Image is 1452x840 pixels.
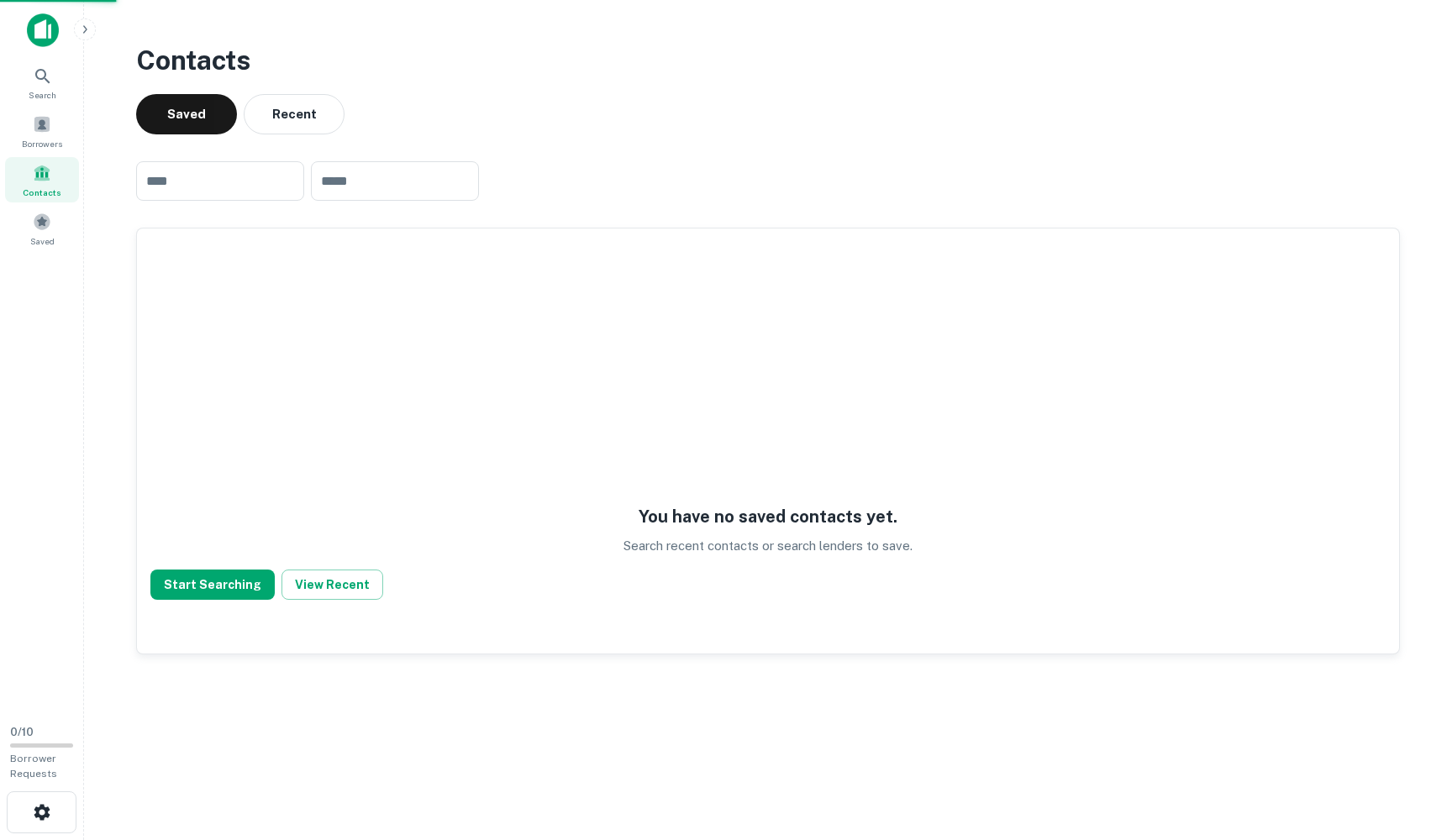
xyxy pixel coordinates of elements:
span: Contacts [23,186,61,199]
a: Saved [5,206,79,251]
button: Start Searching [150,570,275,600]
iframe: Chat Widget [1368,706,1452,786]
img: capitalize-icon.png [27,13,59,47]
span: Borrowers [22,137,62,150]
span: Borrower Requests [10,753,57,780]
a: Search [5,60,79,105]
button: View Recent [281,570,383,600]
a: Contacts [5,157,79,202]
span: 0 / 10 [10,726,34,738]
span: Saved [30,234,55,248]
h3: Contacts [136,40,1400,81]
button: Recent [244,94,345,134]
p: Search recent contacts or search lenders to save. [623,536,913,556]
a: Borrowers [5,108,79,154]
button: Saved [136,94,237,134]
h5: You have no saved contacts yet. [639,504,897,529]
span: Search [29,88,56,102]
